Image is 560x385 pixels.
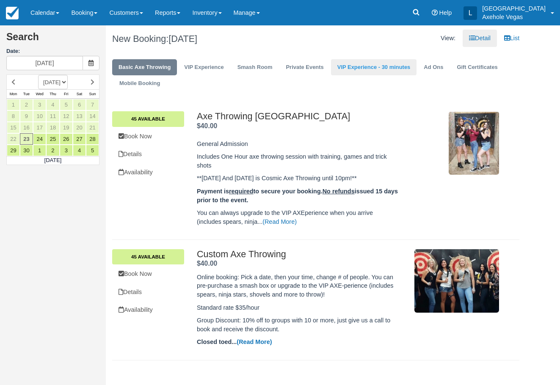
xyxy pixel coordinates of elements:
[20,122,33,133] a: 16
[197,122,217,129] strong: Price: $40
[450,59,504,76] a: Gift Certificates
[20,99,33,110] a: 2
[33,99,46,110] a: 3
[482,4,546,13] p: [GEOGRAPHIC_DATA]
[439,9,452,16] span: Help
[112,34,309,44] h1: New Booking:
[197,152,398,170] p: Includes One Hour axe throwing session with training, games and trick shots
[197,249,398,259] h2: Custom Axe Throwing
[498,30,526,47] a: List
[168,33,197,44] span: [DATE]
[7,122,20,133] a: 15
[7,133,20,145] a: 22
[482,13,546,21] p: Axehole Vegas
[6,32,99,47] h2: Search
[20,145,33,156] a: 30
[323,188,355,195] u: No refunds
[60,145,73,156] a: 3
[46,99,59,110] a: 4
[463,6,477,20] div: L
[434,30,462,47] li: View:
[60,122,73,133] a: 19
[463,30,497,47] a: Detail
[417,59,450,76] a: Ad Ons
[7,157,99,165] td: [DATE]
[178,59,230,76] a: VIP Experience
[7,99,20,110] a: 1
[7,145,20,156] a: 29
[197,273,398,299] p: Online booking: Pick a date, then your time, change # of people. You can pre-purchase a smash box...
[414,249,499,313] img: M85-2
[279,59,330,76] a: Private Events
[86,110,99,122] a: 14
[86,99,99,110] a: 7
[33,90,46,99] th: Wed
[60,110,73,122] a: 12
[112,164,184,181] a: Availability
[73,145,86,156] a: 4
[46,133,59,145] a: 25
[73,110,86,122] a: 13
[73,133,86,145] a: 27
[60,90,73,99] th: Fri
[112,111,184,126] a: 45 Available
[20,133,33,145] a: 23
[46,90,59,99] th: Thu
[197,338,272,345] strong: Closed toed...
[73,90,86,99] th: Sat
[112,301,184,319] a: Availability
[86,122,99,133] a: 21
[112,249,184,264] a: 45 Available
[112,59,177,76] a: Basic Axe Throwing
[262,218,297,225] a: (Read More)
[197,209,398,226] p: You can always upgrade to the VIP AXEperience when you arrive (includes spears, ninja...
[7,90,20,99] th: Mon
[197,122,217,129] span: $40.00
[449,111,499,175] img: M2-3
[231,59,279,76] a: Smash Room
[229,188,254,195] u: required
[86,145,99,156] a: 5
[73,99,86,110] a: 6
[197,188,398,203] strong: Payment is to secure your booking. issued 15 days prior to the event.
[33,110,46,122] a: 10
[197,111,398,121] h2: Axe Throwing [GEOGRAPHIC_DATA]
[46,145,59,156] a: 2
[432,10,438,16] i: Help
[237,338,272,345] a: (Read More)
[33,145,46,156] a: 1
[197,303,398,312] p: Standard rate $35/hour
[33,122,46,133] a: 17
[86,133,99,145] a: 28
[112,146,184,163] a: Details
[113,75,166,92] a: Mobile Booking
[197,316,398,333] p: Group Discount: 10% off to groups with 10 or more, just give us a call to book and receive the di...
[20,110,33,122] a: 9
[46,122,59,133] a: 18
[112,283,184,301] a: Details
[86,90,99,99] th: Sun
[46,110,59,122] a: 11
[112,128,184,145] a: Book Now
[60,133,73,145] a: 26
[197,140,398,148] p: General Admission
[197,174,398,183] p: **[DATE] And [DATE] is Cosmic Axe Throwing until 10pm!**
[112,265,184,283] a: Book Now
[6,47,99,55] label: Date:
[73,122,86,133] a: 20
[7,110,20,122] a: 8
[20,90,33,99] th: Tue
[33,133,46,145] a: 24
[197,260,217,267] strong: Price: $40
[331,59,417,76] a: VIP Experience - 30 minutes
[60,99,73,110] a: 5
[6,7,19,19] img: checkfront-main-nav-mini-logo.png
